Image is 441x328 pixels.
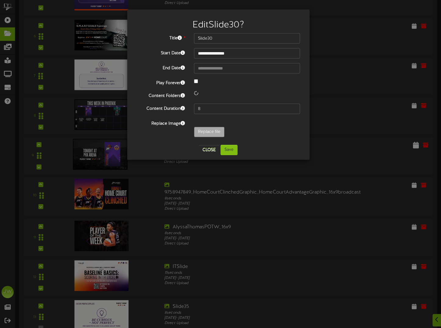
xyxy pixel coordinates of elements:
[132,78,189,86] label: Play Forever
[132,63,189,71] label: End Date
[194,104,300,114] input: 15
[199,145,219,155] button: Close
[132,91,189,99] label: Content Folders
[132,119,189,127] label: Replace Image
[220,145,238,155] button: Save
[136,20,300,30] h2: Edit Slide30 ?
[132,33,189,41] label: Title
[132,48,189,56] label: Start Date
[194,33,300,44] input: Title
[132,104,189,112] label: Content Duration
